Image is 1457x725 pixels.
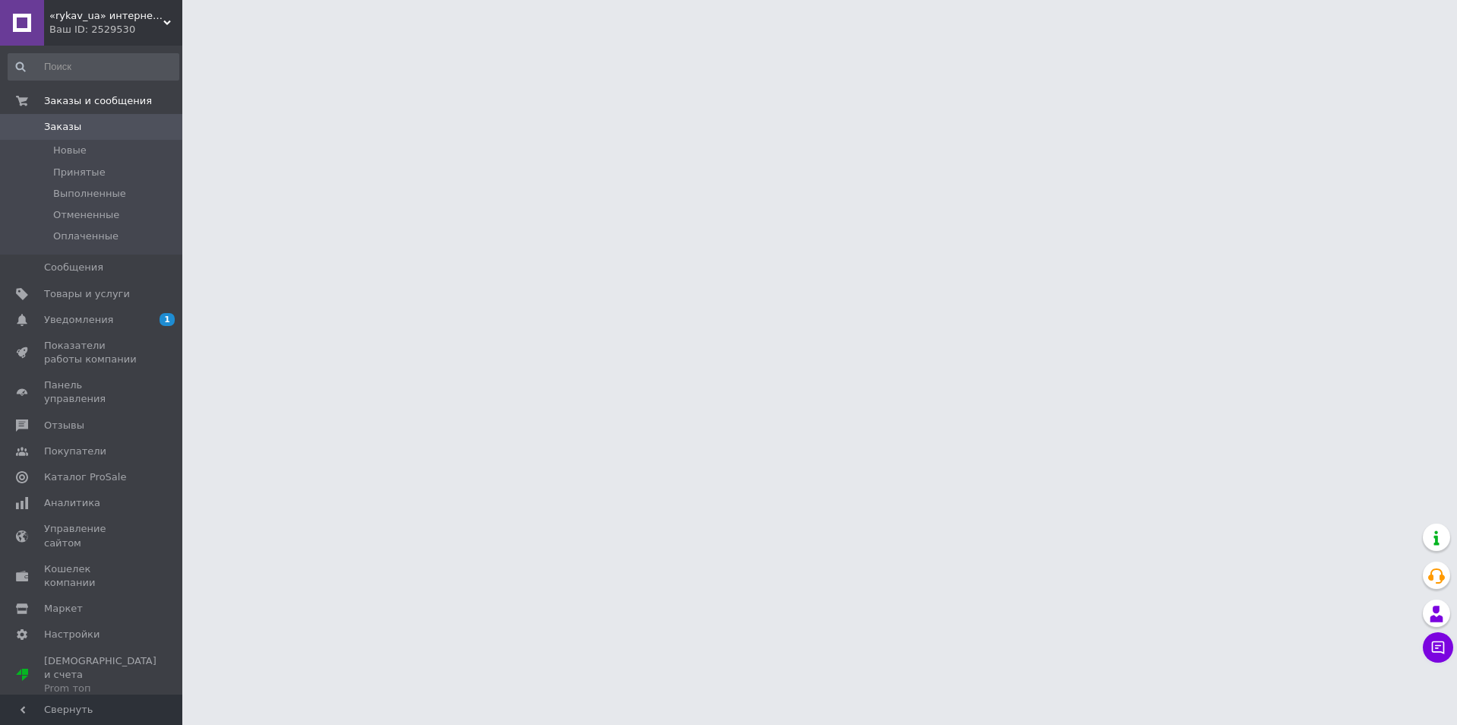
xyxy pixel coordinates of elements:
button: Чат с покупателем [1423,632,1453,663]
span: Аналитика [44,496,100,510]
span: Принятые [53,166,106,179]
span: Товары и услуги [44,287,130,301]
span: Уведомления [44,313,113,327]
span: Кошелек компании [44,562,141,590]
span: Сообщения [44,261,103,274]
span: 1 [160,313,175,326]
span: [DEMOGRAPHIC_DATA] и счета [44,654,156,696]
span: Заказы и сообщения [44,94,152,108]
span: Заказы [44,120,81,134]
span: Отмененные [53,208,119,222]
span: Оплаченные [53,230,119,243]
div: Prom топ [44,682,156,695]
span: Новые [53,144,87,157]
span: «rykav_ua» интернет магазин одежды и обуви [49,9,163,23]
span: Покупатели [44,445,106,458]
div: Ваш ID: 2529530 [49,23,182,36]
input: Поиск [8,53,179,81]
span: Панель управления [44,378,141,406]
span: Маркет [44,602,83,616]
span: Показатели работы компании [44,339,141,366]
span: Отзывы [44,419,84,432]
span: Управление сайтом [44,522,141,549]
span: Каталог ProSale [44,470,126,484]
span: Настройки [44,628,100,641]
span: Выполненные [53,187,126,201]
